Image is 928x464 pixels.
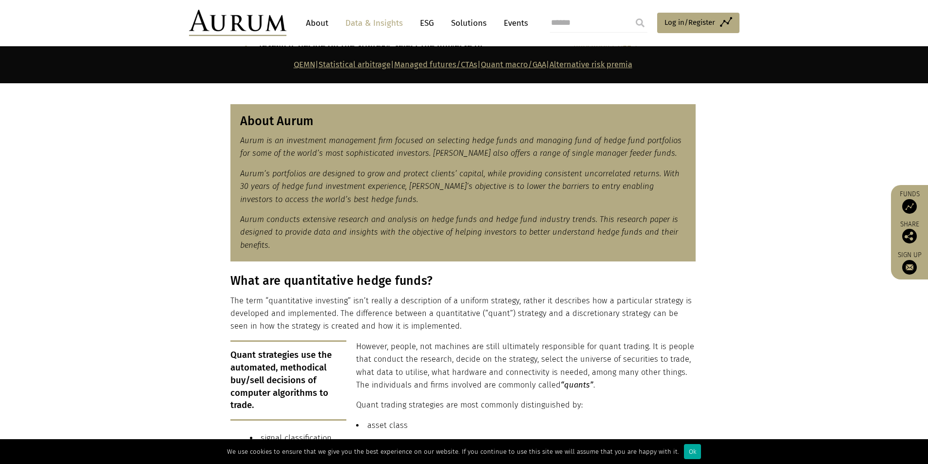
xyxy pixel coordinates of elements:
[415,14,439,32] a: ESG
[189,10,286,36] img: Aurum
[446,14,492,32] a: Solutions
[240,169,680,204] em: Aurum’s portfolios are designed to grow and protect clients’ capital, while providing consistent ...
[664,17,715,28] span: Log in/Register
[240,114,686,129] h3: About Aurum
[341,14,408,32] a: Data & Insights
[294,60,632,69] strong: | | | |
[294,60,315,69] a: QEMN
[896,221,923,243] div: Share
[319,60,391,69] a: Statistical arbitrage
[902,199,917,214] img: Access Funds
[896,251,923,275] a: Sign up
[684,444,701,459] div: Ok
[250,432,696,445] li: signal classification
[657,13,739,33] a: Log in/Register
[230,340,347,421] p: Quant strategies use the automated, methodical buy/sell decisions of computer algorithms to trade.
[301,14,333,32] a: About
[230,399,696,411] p: Quant trading strategies are most commonly distinguished by:
[561,380,593,390] em: “quants”
[250,419,696,432] li: asset class
[230,295,696,333] p: The term “quantitative investing” isn’t really a description of a uniform strategy, rather it des...
[394,60,477,69] a: Managed futures/CTAs
[499,14,528,32] a: Events
[230,274,696,288] h3: What are quantitative hedge funds?
[481,60,546,69] a: Quant macro/GAA
[240,136,682,158] em: Aurum is an investment management firm focused on selecting hedge funds and managing fund of hedg...
[630,13,650,33] input: Submit
[896,190,923,214] a: Funds
[240,215,678,250] em: Aurum conducts extensive research and analysis on hedge funds and hedge fund industry trends. Thi...
[902,229,917,243] img: Share this post
[549,60,632,69] a: Alternative risk premia
[902,260,917,275] img: Sign up to our newsletter
[230,340,696,392] p: However, people, not machines are still ultimately responsible for quant trading. It is people th...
